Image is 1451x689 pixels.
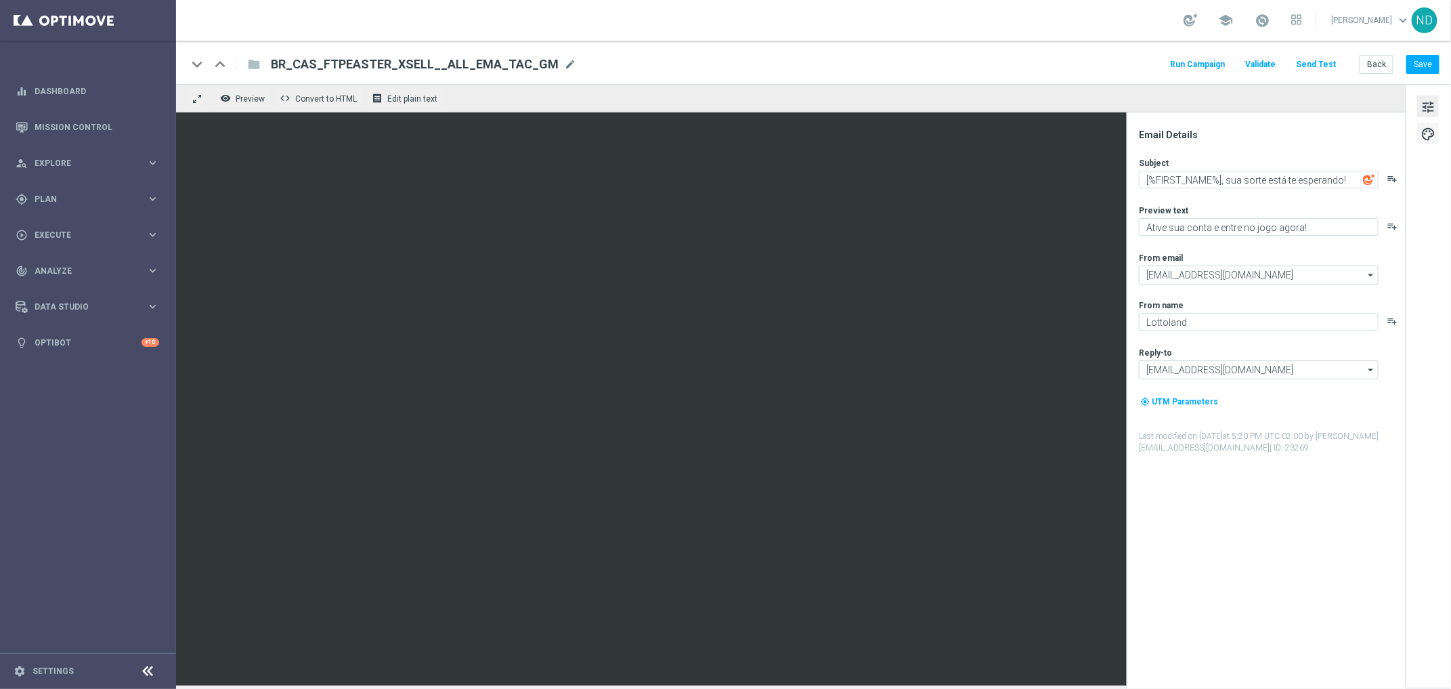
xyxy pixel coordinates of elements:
img: optiGenie.svg [1363,173,1375,186]
i: keyboard_arrow_right [146,192,159,205]
button: lightbulb Optibot +10 [15,337,160,348]
button: gps_fixed Plan keyboard_arrow_right [15,194,160,205]
div: ND [1412,7,1437,33]
div: Explore [16,157,146,169]
button: Save [1406,55,1439,74]
a: Settings [33,667,74,675]
span: Execute [35,231,146,239]
span: school [1218,13,1233,28]
span: Data Studio [35,303,146,311]
i: my_location [1140,397,1150,406]
span: code [280,93,290,104]
i: track_changes [16,265,28,277]
span: mode_edit [564,58,576,70]
div: Email Details [1139,129,1404,141]
button: playlist_add [1387,173,1398,184]
div: Data Studio [16,301,146,313]
a: [PERSON_NAME]keyboard_arrow_down [1330,10,1412,30]
button: equalizer Dashboard [15,86,160,97]
span: | ID: 23269 [1270,443,1309,453]
label: Subject [1139,158,1169,169]
button: play_circle_outline Execute keyboard_arrow_right [15,230,160,241]
button: person_search Explore keyboard_arrow_right [15,158,160,169]
button: code Convert to HTML [276,89,363,107]
span: Preview [236,94,265,104]
span: keyboard_arrow_down [1395,13,1410,28]
button: Mission Control [15,122,160,133]
span: Plan [35,195,146,203]
input: Select [1139,266,1379,285]
button: palette [1417,123,1439,144]
div: Plan [16,193,146,205]
i: keyboard_arrow_right [146,228,159,241]
div: Dashboard [16,73,159,109]
input: Select [1139,360,1379,379]
label: Last modified on [DATE] at 5:20 PM UTC-02:00 by [PERSON_NAME][EMAIL_ADDRESS][DOMAIN_NAME] [1139,431,1404,454]
div: Mission Control [16,109,159,145]
span: Explore [35,159,146,167]
button: remove_red_eye Preview [217,89,271,107]
i: settings [14,665,26,677]
i: person_search [16,157,28,169]
button: receipt Edit plain text [368,89,443,107]
i: keyboard_arrow_right [146,300,159,313]
button: playlist_add [1387,221,1398,232]
i: equalizer [16,85,28,98]
label: From name [1139,300,1184,311]
span: UTM Parameters [1152,397,1218,406]
span: Edit plain text [387,94,437,104]
span: palette [1421,125,1435,143]
i: play_circle_outline [16,229,28,241]
div: Analyze [16,265,146,277]
i: receipt [372,93,383,104]
div: Execute [16,229,146,241]
div: +10 [142,338,159,347]
button: playlist_add [1387,316,1398,327]
button: Data Studio keyboard_arrow_right [15,301,160,312]
button: my_location UTM Parameters [1139,394,1219,409]
a: Mission Control [35,109,159,145]
a: Dashboard [35,73,159,109]
button: Send Test [1294,56,1338,74]
i: arrow_drop_down [1364,361,1378,379]
i: arrow_drop_down [1364,266,1378,284]
span: BR_CAS_FTPEASTER_XSELL__ALL_EMA_TAC_GM [271,56,559,72]
label: Reply-to [1139,348,1172,358]
i: lightbulb [16,337,28,349]
i: keyboard_arrow_right [146,156,159,169]
button: Back [1360,55,1393,74]
span: tune [1421,98,1435,116]
label: Preview text [1139,205,1188,216]
i: keyboard_arrow_right [146,264,159,277]
button: Run Campaign [1168,56,1227,74]
span: Analyze [35,267,146,275]
button: tune [1417,96,1439,117]
i: gps_fixed [16,193,28,205]
div: Optibot [16,325,159,360]
span: Convert to HTML [295,94,357,104]
label: From email [1139,253,1183,264]
button: track_changes Analyze keyboard_arrow_right [15,266,160,276]
span: Validate [1245,60,1276,69]
button: Validate [1243,56,1278,74]
a: Optibot [35,325,142,360]
i: remove_red_eye [220,93,231,104]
